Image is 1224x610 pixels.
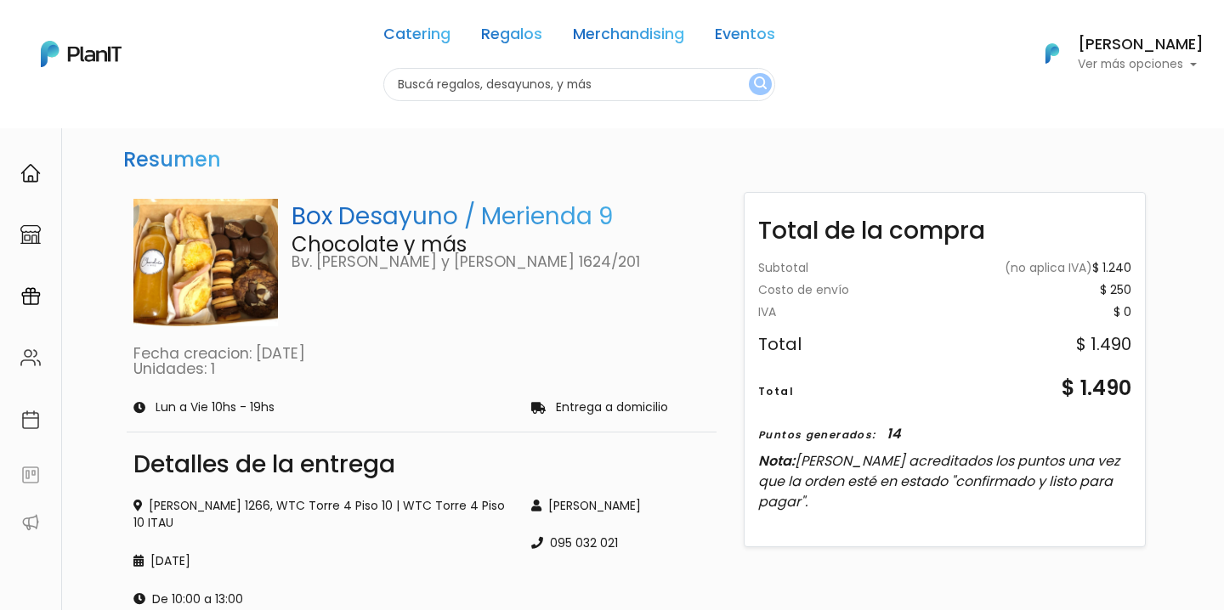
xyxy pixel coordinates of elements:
h3: Resumen [116,141,228,179]
p: Entrega a domicilio [556,402,668,414]
img: campaigns-02234683943229c281be62815700db0a1741e53638e28bf9629b52c665b00959.svg [20,286,41,307]
a: Unidades: 1 [133,359,215,379]
img: PHOTO-2022-03-20-15-16-39.jpg [133,199,278,327]
a: Regalos [481,27,542,48]
div: $ 250 [1100,285,1131,297]
div: Subtotal [758,263,808,274]
p: Fecha creacion: [DATE] [133,347,710,362]
input: Buscá regalos, desayunos, y más [383,68,775,101]
div: 095 032 021 [531,534,710,552]
div: Total [758,384,794,399]
p: Chocolate y más [292,234,711,255]
div: 14 [887,424,901,444]
span: [PERSON_NAME] acreditados los puntos una vez que la orden esté en estado "confirmado y listo para... [758,451,1119,511]
div: Detalles de la entrega [133,453,710,477]
img: marketplace-4ceaa7011d94191e9ded77b95e3339b90024bf715f7c57f8cf31f2d8c509eaba.svg [20,224,41,245]
div: De 10:00 a 13:00 [133,590,511,608]
div: $ 1.490 [1062,373,1131,404]
img: home-e721727adea9d79c4d83392d1f703f7f8bce08238fde08b1acbfd93340b81755.svg [20,163,41,184]
button: PlanIt Logo [PERSON_NAME] Ver más opciones [1023,31,1204,76]
div: $ 0 [1113,307,1131,319]
div: $ 1.490 [1076,336,1131,353]
div: [PERSON_NAME] [531,497,710,515]
p: Box Desayuno / Merienda 9 [292,199,711,234]
a: Catering [383,27,450,48]
div: Puntos generados: [758,427,875,443]
h6: [PERSON_NAME] [1078,37,1204,53]
img: PlanIt Logo [41,41,122,67]
img: search_button-432b6d5273f82d61273b3651a40e1bd1b912527efae98b1b7a1b2c0702e16a8d.svg [754,76,767,93]
p: Lun a Vie 10hs - 19hs [156,402,275,414]
img: feedback-78b5a0c8f98aac82b08bfc38622c3050aee476f2c9584af64705fc4e61158814.svg [20,465,41,485]
img: PlanIt Logo [1034,35,1071,72]
div: [PERSON_NAME] 1266, WTC Torre 4 Piso 10 | WTC Torre 4 Piso 10 ITAU [133,497,511,533]
div: Total [758,336,802,353]
a: Merchandising [573,27,684,48]
div: IVA [758,307,776,319]
div: Costo de envío [758,285,849,297]
img: partners-52edf745621dab592f3b2c58e3bca9d71375a7ef29c3b500c9f145b62cc070d4.svg [20,512,41,533]
div: Total de la compra [745,200,1145,249]
span: (no aplica IVA) [1005,259,1092,276]
div: $ 1.240 [1005,263,1131,274]
img: calendar-87d922413cdce8b2cf7b7f5f62616a5cf9e4887200fb71536465627b3292af00.svg [20,409,41,430]
p: Bv. [PERSON_NAME] y [PERSON_NAME] 1624/201 [292,255,711,270]
div: [DATE] [133,552,511,570]
p: Ver más opciones [1078,59,1204,71]
p: Nota: [758,451,1131,512]
img: people-662611757002400ad9ed0e3c099ab2801c6687ba6c219adb57efc949bc21e19d.svg [20,347,41,368]
a: Eventos [715,27,775,48]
